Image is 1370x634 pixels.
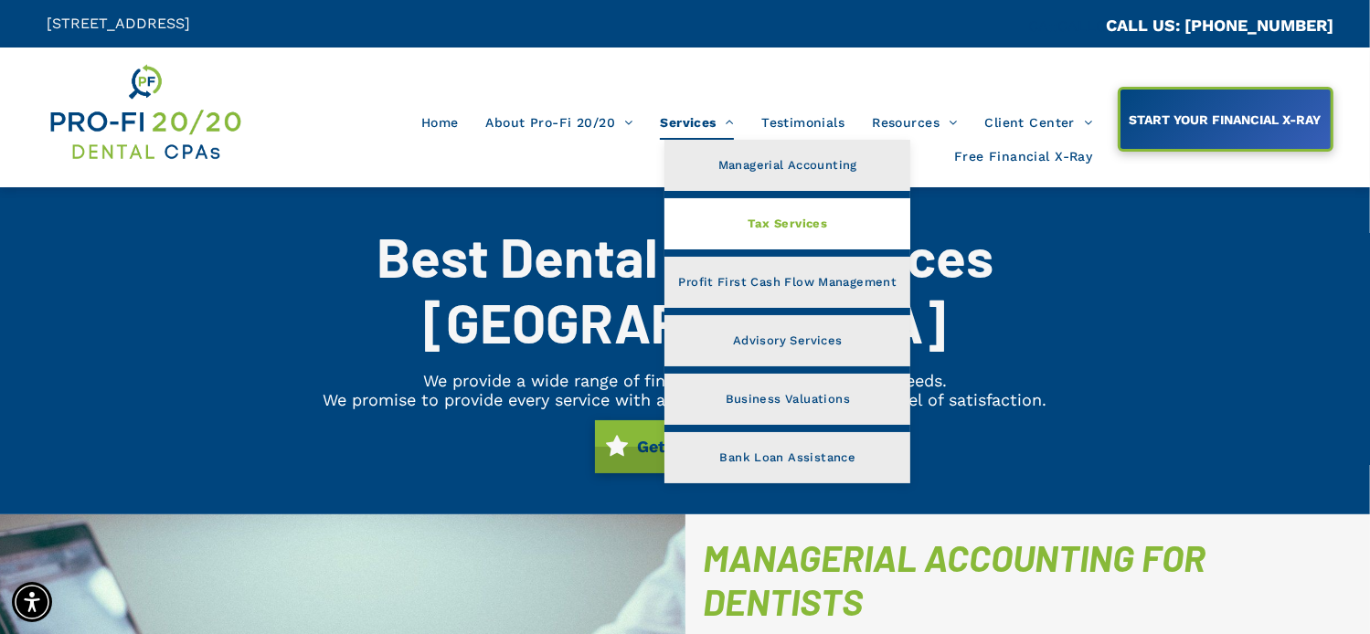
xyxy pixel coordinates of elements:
a: Business Valuations [664,374,910,425]
a: Advisory Services [664,315,910,366]
span: Get Started [632,428,738,465]
span: Advisory Services [733,329,843,353]
span: Services [660,105,734,140]
a: Tax Services [664,198,910,249]
a: About Pro-Fi 20/20 [472,105,646,140]
a: Profit First Cash Flow Management [664,257,910,308]
a: Get Started [595,420,776,473]
a: Services [646,105,748,140]
span: MANAGERIAL ACCOUNTING FOR DENTISTS [704,535,1206,623]
a: START YOUR FINANCIAL X-RAY [1118,87,1334,152]
a: CALL US: [PHONE_NUMBER] [1106,16,1333,35]
img: Get Dental CPA Consulting, Bookkeeping, & Bank Loans [48,61,243,164]
span: Managerial Accounting [718,153,857,177]
a: Free Financial X-Ray [940,140,1106,174]
span: Tax Services [749,212,828,236]
a: Home [408,105,473,140]
a: Bank Loan Assistance [664,432,910,483]
span: Best Dental CPA Services [GEOGRAPHIC_DATA] [377,223,993,354]
span: CA::CALLC [1028,17,1106,35]
a: Client Center [971,105,1106,140]
a: Managerial Accounting [664,140,910,191]
span: Bank Loan Assistance [719,446,855,470]
a: Testimonials [748,105,858,140]
a: Resources [858,105,971,140]
span: START YOUR FINANCIAL X-RAY [1122,103,1327,136]
span: Business Valuations [726,387,850,411]
span: We promise to provide every service with a smile, and to your highest level of satisfaction. [324,390,1047,409]
span: [STREET_ADDRESS] [48,15,191,32]
div: Accessibility Menu [12,582,52,622]
span: We provide a wide range of financial services to meet your needs. [423,371,947,390]
span: Profit First Cash Flow Management [678,270,897,294]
